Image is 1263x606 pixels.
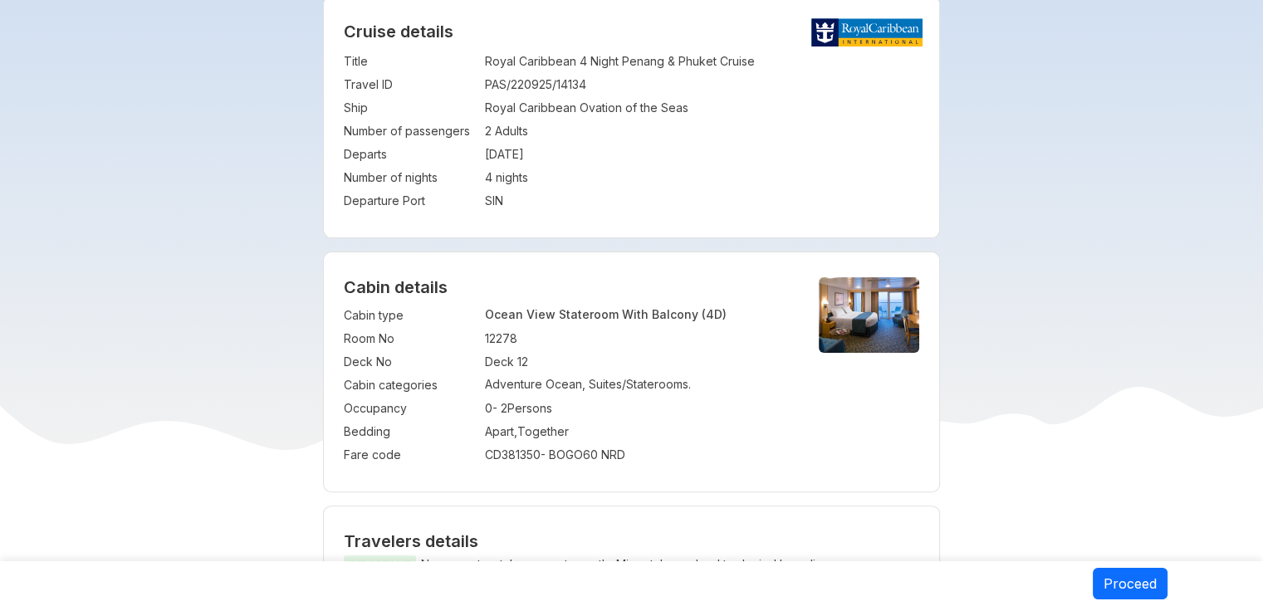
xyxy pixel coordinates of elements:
[344,420,477,443] td: Bedding
[485,447,791,463] div: CD381350 - BOGO60 NRD
[477,327,485,350] td: :
[485,350,791,374] td: Deck 12
[344,374,477,397] td: Cabin categories
[477,350,485,374] td: :
[477,96,485,120] td: :
[344,531,919,551] h2: Travelers details
[344,350,477,374] td: Deck No
[485,327,791,350] td: 12278
[517,424,569,438] span: Together
[477,397,485,420] td: :
[344,166,477,189] td: Number of nights
[344,555,416,574] span: IMPORTANT
[1093,568,1168,599] button: Proceed
[485,96,919,120] td: Royal Caribbean Ovation of the Seas
[485,424,517,438] span: Apart ,
[477,143,485,166] td: :
[477,443,485,467] td: :
[344,397,477,420] td: Occupancy
[477,73,485,96] td: :
[485,397,791,420] td: 0 - 2 Persons
[485,307,791,321] p: Ocean View Stateroom With Balcony
[702,307,727,321] span: (4D)
[485,73,919,96] td: PAS/220925/14134
[344,22,919,42] h2: Cruise details
[344,50,477,73] td: Title
[477,304,485,327] td: :
[344,443,477,467] td: Fare code
[477,189,485,213] td: :
[485,50,919,73] td: Royal Caribbean 4 Night Penang & Phuket Cruise
[485,377,791,391] p: Adventure Ocean, Suites/Staterooms.
[485,166,919,189] td: 4 nights
[477,120,485,143] td: :
[477,420,485,443] td: :
[344,120,477,143] td: Number of passengers
[477,50,485,73] td: :
[485,143,919,166] td: [DATE]
[477,166,485,189] td: :
[485,189,919,213] td: SIN
[344,327,477,350] td: Room No
[344,277,919,297] h4: Cabin details
[344,555,919,575] p: Name must match passport exactly. Mismatch may lead to denied boarding.
[344,143,477,166] td: Departs
[344,73,477,96] td: Travel ID
[344,96,477,120] td: Ship
[485,120,919,143] td: 2 Adults
[477,374,485,397] td: :
[344,304,477,327] td: Cabin type
[344,189,477,213] td: Departure Port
